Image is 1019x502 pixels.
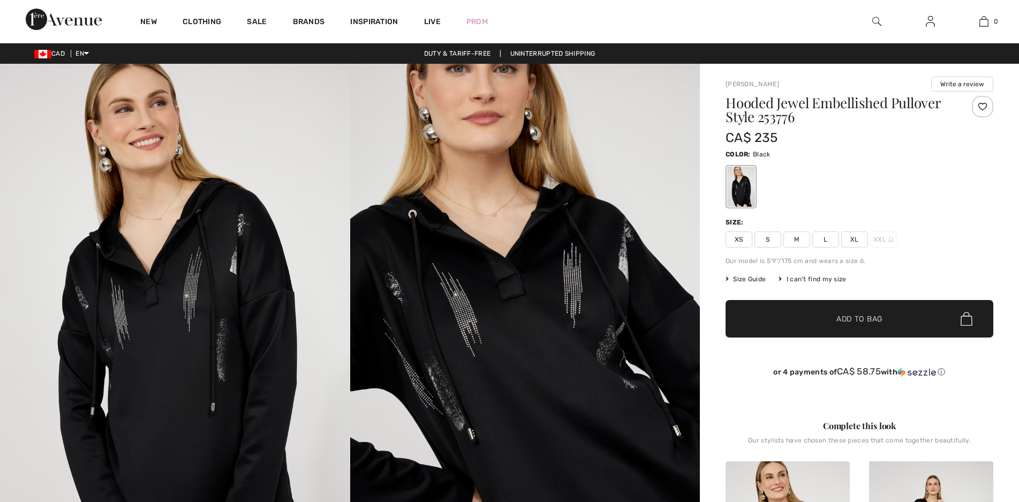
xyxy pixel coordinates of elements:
img: My Bag [979,15,988,28]
span: Add to Bag [836,313,882,325]
span: 0 [994,17,998,26]
div: I can't find my size [779,274,846,284]
span: Black [753,151,771,158]
a: Prom [466,16,488,27]
div: Our model is 5'9"/175 cm and wears a size 6. [726,256,993,266]
span: S [754,231,781,248]
span: EN [76,50,89,57]
img: 1ère Avenue [26,9,102,30]
a: Clothing [183,17,221,28]
h1: Hooded Jewel Embellished Pullover Style 253776 [726,96,949,124]
button: Write a review [931,77,993,92]
span: L [812,231,839,248]
span: XL [841,231,868,248]
div: Black [727,167,755,207]
span: Inspiration [350,17,398,28]
img: Sezzle [897,368,936,377]
a: New [140,17,157,28]
div: or 4 payments of with [726,366,993,377]
span: XXL [870,231,897,248]
div: Our stylists have chosen these pieces that come together beautifully. [726,437,993,453]
span: Color: [726,151,751,158]
a: Sign In [917,15,943,28]
span: CA$ 235 [726,130,778,145]
img: ring-m.svg [888,237,894,242]
a: Live [424,16,441,27]
span: CA$ 58.75 [837,366,881,377]
span: CAD [34,50,69,57]
img: search the website [872,15,881,28]
a: Brands [293,17,325,28]
div: Complete this look [726,419,993,432]
a: Sale [247,17,267,28]
img: My Info [926,15,935,28]
img: Bag.svg [961,312,972,326]
img: Canadian Dollar [34,50,51,58]
span: Size Guide [726,274,766,284]
button: Add to Bag [726,300,993,338]
span: M [783,231,810,248]
a: 0 [957,15,1010,28]
a: [PERSON_NAME] [726,80,779,88]
span: XS [726,231,752,248]
div: or 4 payments ofCA$ 58.75withSezzle Click to learn more about Sezzle [726,366,993,381]
div: Size: [726,218,746,227]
